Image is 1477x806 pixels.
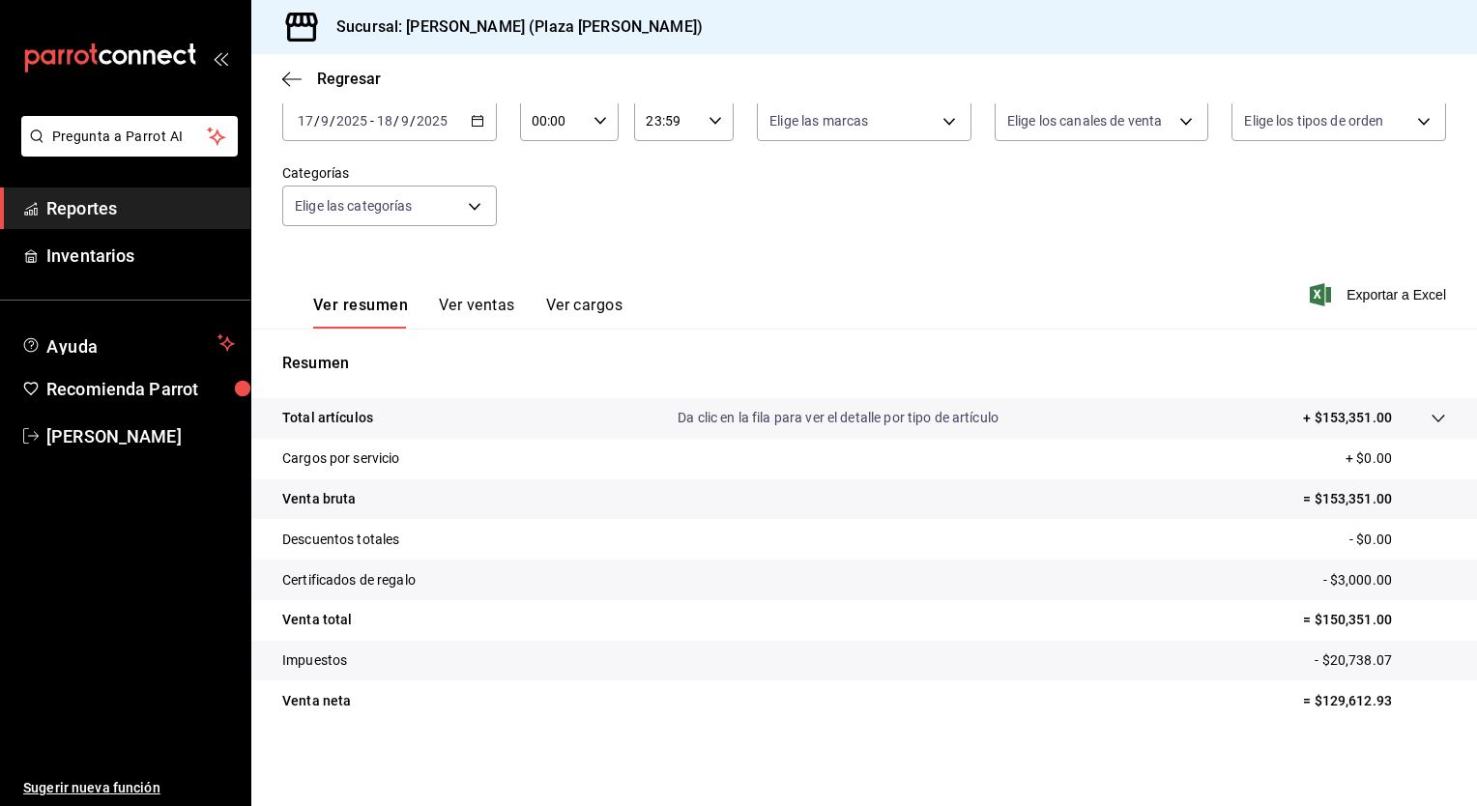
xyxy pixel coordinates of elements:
p: + $0.00 [1346,448,1446,469]
span: Pregunta a Parrot AI [52,127,208,147]
p: Da clic en la fila para ver el detalle por tipo de artículo [678,408,999,428]
button: Ver resumen [313,296,408,329]
a: Pregunta a Parrot AI [14,140,238,160]
span: Recomienda Parrot [46,376,235,402]
span: / [410,113,416,129]
span: [PERSON_NAME] [46,423,235,449]
input: -- [400,113,410,129]
button: Pregunta a Parrot AI [21,116,238,157]
span: / [330,113,335,129]
p: Venta total [282,610,352,630]
div: navigation tabs [313,296,623,329]
p: Cargos por servicio [282,448,400,469]
span: / [393,113,399,129]
input: ---- [335,113,368,129]
button: Regresar [282,70,381,88]
span: Inventarios [46,243,235,269]
button: Ver ventas [439,296,515,329]
input: -- [376,113,393,129]
p: = $150,351.00 [1303,610,1446,630]
span: Elige las marcas [769,111,868,130]
p: Resumen [282,352,1446,375]
p: - $20,738.07 [1315,650,1446,671]
span: Ayuda [46,331,210,355]
p: - $0.00 [1349,530,1446,550]
p: = $153,351.00 [1303,489,1446,509]
input: ---- [416,113,449,129]
span: Elige los canales de venta [1007,111,1162,130]
span: Sugerir nueva función [23,778,235,798]
span: - [370,113,374,129]
input: -- [320,113,330,129]
p: Impuestos [282,650,347,671]
span: Regresar [317,70,381,88]
span: Reportes [46,195,235,221]
button: open_drawer_menu [213,50,228,66]
p: Descuentos totales [282,530,399,550]
button: Ver cargos [546,296,623,329]
span: Elige los tipos de orden [1244,111,1383,130]
p: - $3,000.00 [1323,570,1446,590]
span: / [314,113,320,129]
p: = $129,612.93 [1303,691,1446,711]
p: + $153,351.00 [1303,408,1392,428]
p: Total artículos [282,408,373,428]
p: Certificados de regalo [282,570,416,590]
p: Venta neta [282,691,351,711]
h3: Sucursal: [PERSON_NAME] (Plaza [PERSON_NAME]) [321,15,703,39]
label: Categorías [282,166,497,180]
span: Elige las categorías [295,196,413,216]
input: -- [297,113,314,129]
button: Exportar a Excel [1314,283,1446,306]
p: Venta bruta [282,489,356,509]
